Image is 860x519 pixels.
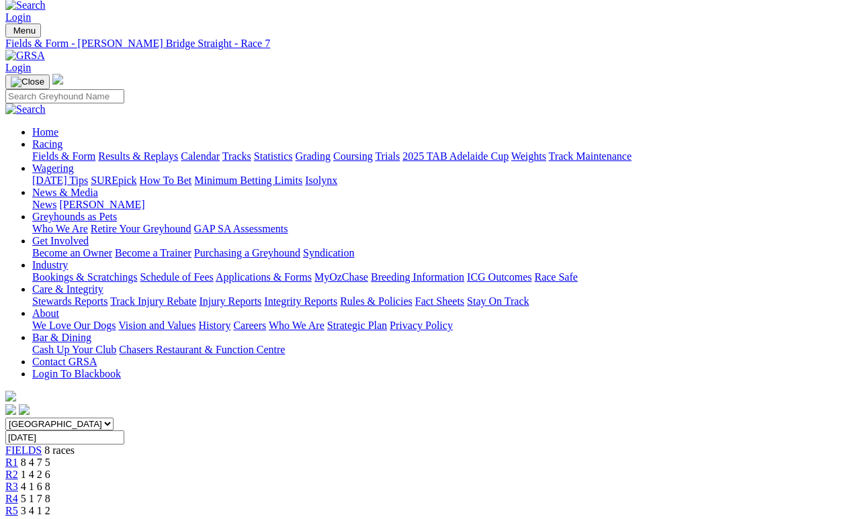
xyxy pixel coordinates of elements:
a: Statistics [254,150,293,162]
a: Greyhounds as Pets [32,211,117,222]
a: Weights [511,150,546,162]
a: Applications & Forms [216,271,312,283]
a: [DATE] Tips [32,175,88,186]
a: Get Involved [32,235,89,246]
div: Racing [32,150,855,162]
img: Close [11,77,44,87]
span: 3 4 1 2 [21,505,50,516]
a: Privacy Policy [390,320,453,331]
img: logo-grsa-white.png [5,391,16,402]
a: Trials [375,150,400,162]
a: [PERSON_NAME] [59,199,144,210]
a: Syndication [303,247,354,258]
a: Chasers Restaurant & Function Centre [119,344,285,355]
a: R2 [5,469,18,480]
a: SUREpick [91,175,136,186]
span: R4 [5,493,18,504]
a: News [32,199,56,210]
a: Isolynx [305,175,337,186]
div: Care & Integrity [32,295,855,308]
a: Industry [32,259,68,271]
a: Become a Trainer [115,247,191,258]
a: Bar & Dining [32,332,91,343]
span: 1 4 2 6 [21,469,50,480]
a: Schedule of Fees [140,271,213,283]
a: Coursing [333,150,373,162]
div: About [32,320,855,332]
a: Track Injury Rebate [110,295,196,307]
a: ICG Outcomes [467,271,531,283]
a: FIELDS [5,444,42,456]
input: Search [5,89,124,103]
a: News & Media [32,187,98,198]
a: Login To Blackbook [32,368,121,379]
a: Who We Are [269,320,325,331]
a: MyOzChase [314,271,368,283]
a: Stay On Track [467,295,529,307]
a: Breeding Information [371,271,464,283]
a: Fields & Form - [PERSON_NAME] Bridge Straight - Race 7 [5,38,855,50]
a: Bookings & Scratchings [32,271,137,283]
a: Stewards Reports [32,295,107,307]
span: 8 races [44,444,75,456]
span: 4 1 6 8 [21,481,50,492]
a: About [32,308,59,319]
a: Fact Sheets [415,295,464,307]
a: Become an Owner [32,247,112,258]
img: Search [5,103,46,115]
div: Wagering [32,175,855,187]
a: Tracks [222,150,251,162]
a: Fields & Form [32,150,95,162]
a: R1 [5,457,18,468]
input: Select date [5,430,124,444]
img: logo-grsa-white.png [52,74,63,85]
a: Minimum Betting Limits [194,175,302,186]
a: Rules & Policies [340,295,413,307]
a: Strategic Plan [327,320,387,331]
img: twitter.svg [19,404,30,415]
span: 8 4 7 5 [21,457,50,468]
div: Industry [32,271,855,283]
a: We Love Our Dogs [32,320,116,331]
a: R5 [5,505,18,516]
a: R3 [5,481,18,492]
div: Greyhounds as Pets [32,223,855,235]
a: Cash Up Your Club [32,344,116,355]
div: Bar & Dining [32,344,855,356]
a: Vision and Values [118,320,196,331]
a: Careers [233,320,266,331]
a: Calendar [181,150,220,162]
a: Login [5,62,31,73]
a: 2025 TAB Adelaide Cup [402,150,509,162]
div: Get Involved [32,247,855,259]
a: Race Safe [534,271,577,283]
a: Racing [32,138,62,150]
a: Retire Your Greyhound [91,223,191,234]
a: Contact GRSA [32,356,97,367]
a: Home [32,126,58,138]
img: GRSA [5,50,45,62]
a: Who We Are [32,223,88,234]
span: Menu [13,26,36,36]
div: News & Media [32,199,855,211]
a: Wagering [32,162,74,174]
a: History [198,320,230,331]
a: Track Maintenance [549,150,632,162]
a: How To Bet [140,175,192,186]
a: Login [5,11,31,23]
a: Care & Integrity [32,283,103,295]
a: Integrity Reports [264,295,337,307]
button: Toggle navigation [5,23,41,38]
a: Results & Replays [98,150,178,162]
a: Purchasing a Greyhound [194,247,300,258]
span: 5 1 7 8 [21,493,50,504]
a: Grading [296,150,331,162]
a: Injury Reports [199,295,261,307]
a: GAP SA Assessments [194,223,288,234]
img: facebook.svg [5,404,16,415]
